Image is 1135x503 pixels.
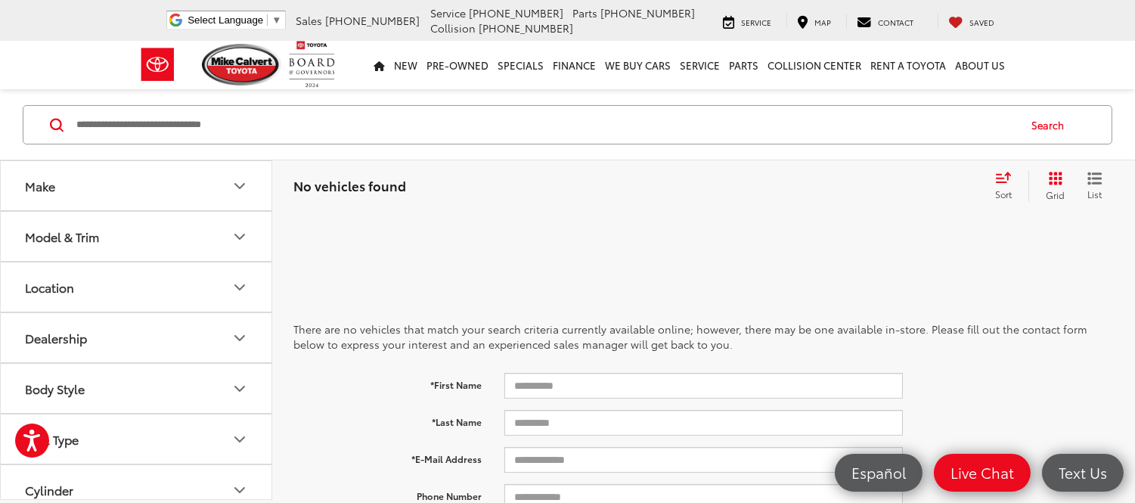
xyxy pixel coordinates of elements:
label: *E-Mail Address [282,447,493,466]
span: Select Language [188,14,263,26]
button: Grid View [1028,171,1076,201]
button: LocationLocation [1,262,273,312]
button: Fuel TypeFuel Type [1,415,273,464]
span: ​ [267,14,268,26]
span: [PHONE_NUMBER] [479,20,574,36]
div: Dealership [25,331,87,345]
div: Body Style [25,381,85,396]
div: Cylinder [25,483,73,497]
a: Map [786,14,843,29]
span: Service [431,5,467,20]
a: Collision Center [764,41,867,89]
button: Select sort value [988,171,1028,201]
a: Home [370,41,390,89]
img: Toyota [129,40,186,89]
a: Finance [549,41,601,89]
label: Phone Number [282,484,493,503]
a: My Saved Vehicles [938,14,1006,29]
button: List View [1076,171,1114,201]
label: *First Name [282,373,493,392]
span: Sales [296,13,323,28]
p: There are no vehicles that match your search criteria currently available online; however, there ... [293,321,1114,352]
a: Español [835,454,923,492]
span: List [1087,188,1102,200]
div: Make [25,179,55,193]
div: Location [231,278,249,297]
div: Make [231,177,249,195]
div: Cylinder [231,481,249,499]
button: DealershipDealership [1,313,273,362]
span: Service [742,17,772,28]
div: Body Style [231,380,249,398]
a: Specials [494,41,549,89]
a: About Us [951,41,1010,89]
span: Saved [970,17,995,28]
input: Search by Make, Model, or Keyword [75,107,1017,143]
a: Text Us [1042,454,1124,492]
a: Parts [725,41,764,89]
div: Fuel Type [25,432,79,446]
span: ▼ [271,14,281,26]
a: New [390,41,423,89]
span: Collision [431,20,476,36]
button: MakeMake [1,161,273,210]
span: [PHONE_NUMBER] [470,5,564,20]
span: [PHONE_NUMBER] [601,5,696,20]
a: Service [676,41,725,89]
span: No vehicles found [293,176,406,194]
span: Text Us [1051,463,1115,482]
span: Español [844,463,913,482]
a: Live Chat [934,454,1031,492]
img: Mike Calvert Toyota [202,44,282,85]
span: Map [815,17,832,28]
a: Contact [846,14,926,29]
button: Search [1017,106,1086,144]
span: Contact [879,17,914,28]
div: Fuel Type [231,430,249,449]
span: Grid [1046,188,1065,201]
div: Model & Trim [231,228,249,246]
button: Body StyleBody Style [1,364,273,413]
a: Rent a Toyota [867,41,951,89]
span: Parts [573,5,598,20]
span: Sort [995,188,1012,200]
div: Dealership [231,329,249,347]
div: Model & Trim [25,229,99,244]
div: Location [25,280,74,294]
a: WE BUY CARS [601,41,676,89]
a: Pre-Owned [423,41,494,89]
a: Select Language​ [188,14,281,26]
button: Model & TrimModel & Trim [1,212,273,261]
span: Live Chat [943,463,1022,482]
a: Service [712,14,783,29]
label: *Last Name [282,410,493,429]
span: [PHONE_NUMBER] [326,13,420,28]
